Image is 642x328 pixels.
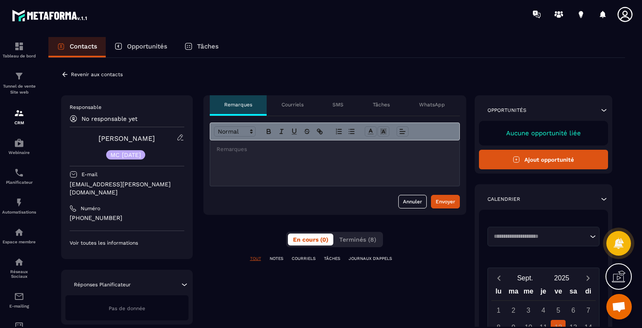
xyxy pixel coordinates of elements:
p: Opportunités [127,43,167,50]
div: sa [566,285,581,300]
a: Contacts [48,37,106,57]
p: Réponses Planificateur [74,281,131,288]
img: email [14,291,24,302]
button: Envoyer [431,195,460,208]
p: Tunnel de vente Site web [2,83,36,95]
p: WhatsApp [419,101,445,108]
img: automations [14,227,24,237]
a: Tâches [176,37,227,57]
p: No responsable yet [82,115,138,122]
span: Pas de donnée [109,305,145,311]
p: Réseaux Sociaux [2,269,36,279]
div: 2 [506,303,521,318]
div: Ouvrir le chat [606,294,632,319]
div: 7 [581,303,596,318]
img: logo [12,8,88,23]
a: [PERSON_NAME] [99,134,155,143]
a: formationformationTunnel de vente Site web [2,65,36,102]
a: formationformationTableau de bord [2,35,36,65]
p: Tâches [373,101,390,108]
p: Revenir aux contacts [71,71,123,77]
p: CRM [2,120,36,125]
p: COURRIELS [292,256,315,262]
button: Next month [580,272,596,284]
p: Aucune opportunité liée [487,129,600,137]
a: social-networksocial-networkRéseaux Sociaux [2,251,36,285]
p: Courriels [282,101,304,108]
img: automations [14,197,24,208]
div: ma [506,285,521,300]
img: automations [14,138,24,148]
p: Responsable [70,104,184,111]
p: Contacts [70,43,97,50]
span: Terminés (8) [339,236,376,243]
span: En cours (0) [293,236,328,243]
input: Search for option [491,232,588,241]
div: 5 [551,303,566,318]
p: Planificateur [2,180,36,185]
button: Annuler [398,195,427,208]
div: je [536,285,551,300]
a: formationformationCRM [2,102,36,131]
img: formation [14,41,24,51]
p: E-mail [82,171,98,178]
p: TOUT [250,256,261,262]
a: automationsautomationsAutomatisations [2,191,36,221]
p: Opportunités [487,107,527,114]
a: Opportunités [106,37,176,57]
div: di [581,285,596,300]
img: social-network [14,257,24,267]
p: Voir toutes les informations [70,240,184,246]
div: ve [551,285,566,300]
a: schedulerschedulerPlanificateur [2,161,36,191]
button: Open years overlay [543,271,580,285]
div: Search for option [487,227,600,246]
p: Tâches [197,43,219,50]
button: Previous month [491,272,507,284]
p: [EMAIL_ADDRESS][PERSON_NAME][DOMAIN_NAME] [70,180,184,197]
p: TÂCHES [324,256,340,262]
div: 1 [491,303,506,318]
p: Calendrier [487,196,520,203]
div: lu [491,285,506,300]
p: Webinaire [2,150,36,155]
button: Open months overlay [507,271,543,285]
img: scheduler [14,168,24,178]
img: formation [14,71,24,81]
img: formation [14,108,24,118]
p: SMS [332,101,344,108]
a: automationsautomationsEspace membre [2,221,36,251]
p: E-mailing [2,304,36,308]
div: Envoyer [436,197,455,206]
p: Espace membre [2,240,36,244]
div: 4 [536,303,551,318]
p: Automatisations [2,210,36,214]
div: 6 [566,303,581,318]
p: MC [DATE] [110,152,141,158]
div: me [521,285,536,300]
p: NOTES [270,256,283,262]
p: JOURNAUX D'APPELS [349,256,392,262]
a: emailemailE-mailing [2,285,36,315]
div: 3 [521,303,536,318]
a: automationsautomationsWebinaire [2,131,36,161]
button: Terminés (8) [334,234,381,245]
p: [PHONE_NUMBER] [70,214,184,222]
button: Ajout opportunité [479,150,608,169]
p: Numéro [81,205,100,212]
button: En cours (0) [288,234,333,245]
p: Remarques [224,101,252,108]
p: Tableau de bord [2,54,36,58]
